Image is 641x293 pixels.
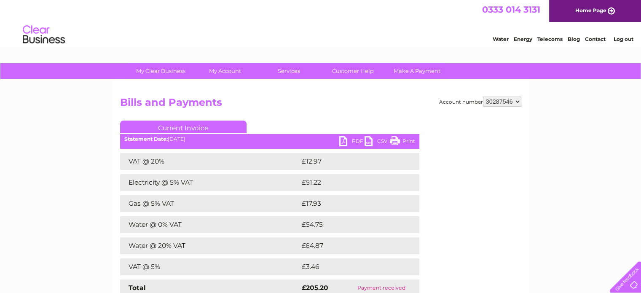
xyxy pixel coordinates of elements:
td: Water @ 20% VAT [120,237,300,254]
a: Print [390,136,415,148]
div: [DATE] [120,136,419,142]
a: Make A Payment [382,63,452,79]
b: Statement Date: [124,136,168,142]
a: Services [254,63,324,79]
div: Account number [439,97,521,107]
a: CSV [365,136,390,148]
a: Energy [514,36,532,42]
a: My Clear Business [126,63,196,79]
strong: £205.20 [302,284,328,292]
td: £54.75 [300,216,402,233]
a: 0333 014 3131 [482,4,540,15]
a: Contact [585,36,606,42]
strong: Total [129,284,146,292]
td: £51.22 [300,174,401,191]
td: £3.46 [300,258,400,275]
td: £64.87 [300,237,402,254]
a: Blog [568,36,580,42]
a: Telecoms [537,36,563,42]
td: £17.93 [300,195,401,212]
td: VAT @ 20% [120,153,300,170]
div: Clear Business is a trading name of Verastar Limited (registered in [GEOGRAPHIC_DATA] No. 3667643... [122,5,520,41]
td: VAT @ 5% [120,258,300,275]
h2: Bills and Payments [120,97,521,113]
a: Customer Help [318,63,388,79]
a: Current Invoice [120,121,247,133]
td: £12.97 [300,153,402,170]
img: logo.png [22,22,65,48]
a: My Account [190,63,260,79]
a: Log out [613,36,633,42]
td: Electricity @ 5% VAT [120,174,300,191]
a: PDF [339,136,365,148]
td: Gas @ 5% VAT [120,195,300,212]
a: Water [493,36,509,42]
td: Water @ 0% VAT [120,216,300,233]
